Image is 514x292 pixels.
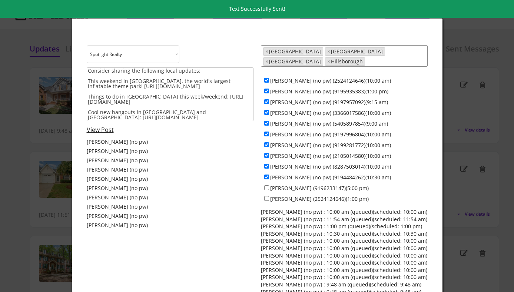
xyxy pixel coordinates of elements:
[261,273,427,281] div: [PERSON_NAME] (no pw) : 10:00 am (queued)(scheduled: 10:00 am)
[270,88,388,95] label: [PERSON_NAME] (no pw) (9195935383)(1:00 pm)
[87,185,148,192] div: [PERSON_NAME] (no pw)
[265,59,268,64] span: ×
[270,174,391,181] label: [PERSON_NAME] (no pw) (9194484262)(10:30 am)
[87,166,148,173] div: [PERSON_NAME] (no pw)
[270,120,388,127] label: [PERSON_NAME] (no pw) (5405897854)(9:00 am)
[325,57,365,66] li: Hillsborough
[261,237,427,245] div: [PERSON_NAME] (no pw) : 10:00 am (queued)(scheduled: 10:00 am)
[270,131,391,138] label: [PERSON_NAME] (no pw) (9197996804)(10:00 am)
[87,212,148,220] div: [PERSON_NAME] (no pw)
[270,99,388,106] label: [PERSON_NAME] (no pw) (9197957092)(9:15 am)
[263,57,323,66] li: Chapel Hill
[270,152,391,159] label: [PERSON_NAME] (no pw) (2105014580)(10:00 am)
[87,194,148,201] div: [PERSON_NAME] (no pw)
[261,252,427,259] div: [PERSON_NAME] (no pw) : 10:00 am (queued)(scheduled: 10:00 am)
[261,281,421,288] div: [PERSON_NAME] (no pw) : 9:48 am (queued)(scheduled: 9:48 am)
[87,147,148,155] div: [PERSON_NAME] (no pw)
[87,203,148,210] div: [PERSON_NAME] (no pw)
[263,47,323,56] li: Raleigh
[270,185,369,192] label: [PERSON_NAME] (9196233147)(5:00 pm)
[261,230,427,238] div: [PERSON_NAME] (no pw) : 10:30 am (queued)(scheduled: 10:30 am)
[270,195,369,202] label: [PERSON_NAME] (2524124646)(1:00 pm)
[87,175,148,183] div: [PERSON_NAME] (no pw)
[261,259,427,266] div: [PERSON_NAME] (no pw) : 10:00 am (queued)(scheduled: 10:00 am)
[261,245,427,252] div: [PERSON_NAME] (no pw) : 10:00 am (queued)(scheduled: 10:00 am)
[270,77,391,84] label: [PERSON_NAME] (no pw) (2524124646)(10:00 am)
[265,49,268,54] span: ×
[325,47,385,56] li: Durham
[261,216,427,223] div: [PERSON_NAME] (no pw) : 11:54 am (queued)(scheduled: 11:54 am)
[270,163,391,170] label: [PERSON_NAME] (no pw) (8287503014)(10:00 am)
[270,109,391,116] label: [PERSON_NAME] (no pw) (3366017586)(10:00 am)
[87,138,148,146] div: [PERSON_NAME] (no pw)
[87,222,148,229] div: [PERSON_NAME] (no pw)
[270,142,391,149] label: [PERSON_NAME] (no pw) (9199281772)(10:00 am)
[327,59,330,64] span: ×
[87,126,114,134] a: View Post
[261,266,427,274] div: [PERSON_NAME] (no pw) : 10:00 am (queued)(scheduled: 10:00 am)
[327,49,330,54] span: ×
[261,208,427,216] div: [PERSON_NAME] (no pw) : 10:00 am (queued)(scheduled: 10:00 am)
[87,157,148,164] div: [PERSON_NAME] (no pw)
[261,223,422,230] div: [PERSON_NAME] (no pw) : 1:00 pm (queued)(scheduled: 1:00 pm)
